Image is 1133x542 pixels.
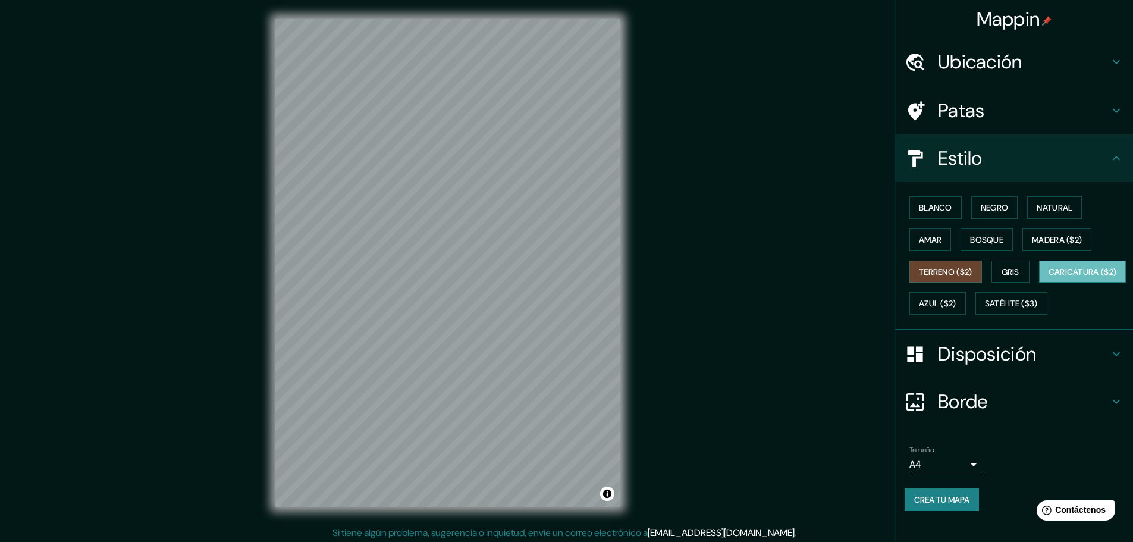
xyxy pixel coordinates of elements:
[909,458,921,471] font: A4
[938,98,985,123] font: Patas
[796,526,798,539] font: .
[970,234,1003,245] font: Bosque
[275,19,620,507] canvas: Mapa
[919,202,952,213] font: Blanco
[991,261,1030,283] button: Gris
[798,526,801,539] font: .
[909,228,951,251] button: Amar
[1002,267,1019,277] font: Gris
[985,299,1038,309] font: Satélite ($3)
[1032,234,1082,245] font: Madera ($2)
[1022,228,1091,251] button: Madera ($2)
[938,389,988,414] font: Borde
[1037,202,1072,213] font: Natural
[961,228,1013,251] button: Bosque
[919,299,956,309] font: Azul ($2)
[909,455,981,474] div: A4
[795,527,796,539] font: .
[1027,496,1120,529] iframe: Lanzador de widgets de ayuda
[909,261,982,283] button: Terreno ($2)
[981,202,1009,213] font: Negro
[938,342,1036,366] font: Disposición
[895,87,1133,134] div: Patas
[919,267,972,277] font: Terreno ($2)
[905,488,979,511] button: Crea tu mapa
[971,196,1018,219] button: Negro
[1027,196,1082,219] button: Natural
[895,378,1133,425] div: Borde
[938,146,983,171] font: Estilo
[332,527,648,539] font: Si tiene algún problema, sugerencia o inquietud, envíe un correo electrónico a
[914,494,969,505] font: Crea tu mapa
[1039,261,1126,283] button: Caricatura ($2)
[600,487,614,501] button: Activar o desactivar atribución
[975,292,1047,315] button: Satélite ($3)
[895,38,1133,86] div: Ubicación
[895,134,1133,182] div: Estilo
[909,445,934,455] font: Tamaño
[919,234,941,245] font: Amar
[648,527,795,539] a: [EMAIL_ADDRESS][DOMAIN_NAME]
[977,7,1040,32] font: Mappin
[909,292,966,315] button: Azul ($2)
[895,330,1133,378] div: Disposición
[1049,267,1117,277] font: Caricatura ($2)
[1042,16,1052,26] img: pin-icon.png
[938,49,1022,74] font: Ubicación
[909,196,962,219] button: Blanco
